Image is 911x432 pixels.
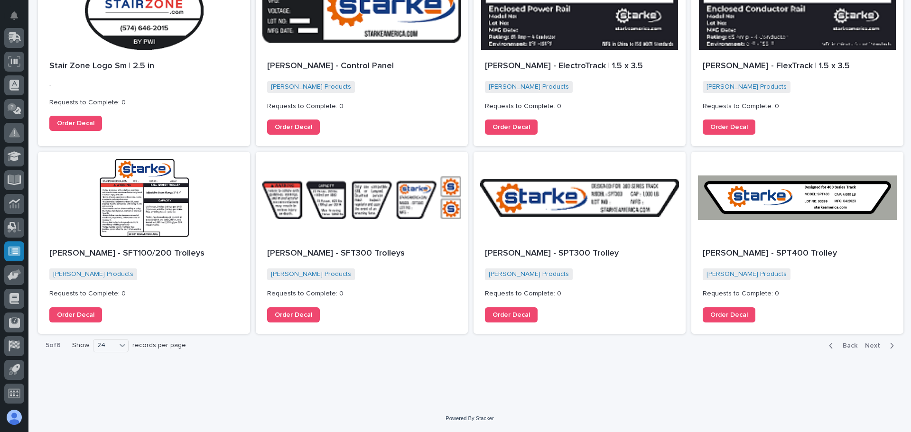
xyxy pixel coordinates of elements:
[703,290,892,298] p: Requests to Complete: 0
[493,312,530,318] span: Order Decal
[53,270,133,278] a: [PERSON_NAME] Products
[485,290,674,298] p: Requests to Complete: 0
[271,270,351,278] a: [PERSON_NAME] Products
[710,124,748,130] span: Order Decal
[861,341,902,350] button: Next
[4,407,24,427] button: users-avatar
[485,248,674,259] p: [PERSON_NAME] - SPT300 Trolley
[38,334,68,357] p: 5 of 6
[485,102,674,110] p: Requests to Complete: 0
[691,152,903,333] a: [PERSON_NAME] - SPT400 Trolley[PERSON_NAME] Products Requests to Complete: 0Order Decal
[267,290,456,298] p: Requests to Complete: 0
[267,248,456,259] p: [PERSON_NAME] - SFT300 Trolleys
[837,341,857,350] span: Back
[267,119,320,135] a: Order Decal
[57,120,94,127] span: Order Decal
[703,102,892,110] p: Requests to Complete: 0
[267,61,456,72] p: [PERSON_NAME] - Control Panel
[485,119,538,135] a: Order Decal
[38,152,250,333] a: [PERSON_NAME] - SFT100/200 Trolleys[PERSON_NAME] Products Requests to Complete: 0Order Decal
[49,307,102,322] a: Order Decal
[865,341,886,350] span: Next
[49,116,102,131] a: Order Decal
[275,312,312,318] span: Order Decal
[703,61,892,72] p: [PERSON_NAME] - FlexTrack | 1.5 x 3.5
[12,11,24,27] div: Notifications
[72,341,89,349] p: Show
[446,415,493,421] a: Powered By Stacker
[703,248,892,259] p: [PERSON_NAME] - SPT400 Trolley
[49,61,239,72] p: Stair Zone Logo Sm | 2.5 in
[474,152,686,333] a: [PERSON_NAME] - SPT300 Trolley[PERSON_NAME] Products Requests to Complete: 0Order Decal
[489,270,569,278] a: [PERSON_NAME] Products
[275,124,312,130] span: Order Decal
[49,290,239,298] p: Requests to Complete: 0
[267,102,456,110] p: Requests to Complete: 0
[489,83,569,91] a: [PERSON_NAME] Products
[821,341,861,350] button: Back
[256,152,468,333] a: [PERSON_NAME] - SFT300 Trolleys[PERSON_NAME] Products Requests to Complete: 0Order Decal
[49,248,239,259] p: [PERSON_NAME] - SFT100/200 Trolleys
[132,341,186,349] p: records per page
[703,119,755,135] a: Order Decal
[271,83,351,91] a: [PERSON_NAME] Products
[706,83,787,91] a: [PERSON_NAME] Products
[485,307,538,322] a: Order Decal
[267,307,320,322] a: Order Decal
[706,270,787,278] a: [PERSON_NAME] Products
[57,312,94,318] span: Order Decal
[49,99,239,107] p: Requests to Complete: 0
[485,61,674,72] p: [PERSON_NAME] - ElectroTrack | 1.5 x 3.5
[49,81,239,89] p: -
[493,124,530,130] span: Order Decal
[710,312,748,318] span: Order Decal
[703,307,755,322] a: Order Decal
[4,6,24,26] button: Notifications
[93,340,116,350] div: 24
